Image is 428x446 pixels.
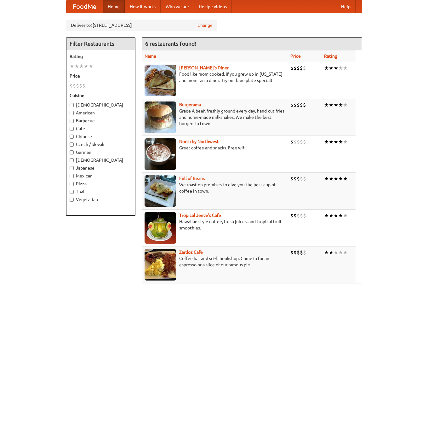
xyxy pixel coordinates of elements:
[145,218,285,231] p: Hawaiian style coffee, fresh juices, and tropical fruit smoothies.
[70,102,132,108] label: [DEMOGRAPHIC_DATA]
[300,101,303,108] li: $
[70,166,74,170] input: Japanese
[297,212,300,219] li: $
[338,65,343,72] li: ★
[179,102,201,107] a: Burgerama
[343,175,348,182] li: ★
[294,101,297,108] li: $
[303,249,306,256] li: $
[338,138,343,145] li: ★
[303,65,306,72] li: $
[66,0,103,13] a: FoodMe
[303,101,306,108] li: $
[334,175,338,182] li: ★
[290,65,294,72] li: $
[82,82,85,89] li: $
[88,63,93,70] li: ★
[324,175,329,182] li: ★
[70,125,132,132] label: Cafe
[329,249,334,256] li: ★
[70,63,74,70] li: ★
[290,138,294,145] li: $
[324,101,329,108] li: ★
[338,212,343,219] li: ★
[297,101,300,108] li: $
[297,175,300,182] li: $
[329,101,334,108] li: ★
[70,182,74,186] input: Pizza
[290,101,294,108] li: $
[70,92,132,99] h5: Cuisine
[145,249,176,281] img: zardoz.jpg
[145,108,285,127] p: Grade A beef, freshly ground every day, hand-cut fries, and home-made milkshakes. We make the bes...
[329,212,334,219] li: ★
[70,157,132,163] label: [DEMOGRAPHIC_DATA]
[73,82,76,89] li: $
[70,198,74,202] input: Vegetarian
[290,175,294,182] li: $
[290,212,294,219] li: $
[70,82,73,89] li: $
[161,0,194,13] a: Who we are
[338,175,343,182] li: ★
[84,63,88,70] li: ★
[300,65,303,72] li: $
[70,149,132,155] label: German
[70,135,74,139] input: Chinese
[297,65,300,72] li: $
[300,212,303,219] li: $
[179,176,205,181] a: Full of Beans
[338,101,343,108] li: ★
[70,73,132,79] h5: Price
[70,141,132,148] label: Czech / Slovak
[70,118,132,124] label: Barbecue
[300,175,303,182] li: $
[294,212,297,219] li: $
[324,54,337,59] a: Rating
[334,65,338,72] li: ★
[329,175,334,182] li: ★
[145,255,285,268] p: Coffee bar and sci-fi bookshop. Come in for an espresso or a slice of our famous pie.
[145,175,176,207] img: beans.jpg
[179,250,203,255] a: Zardoz Cafe
[290,54,301,59] a: Price
[145,41,196,47] ng-pluralize: 6 restaurants found!
[145,65,176,96] img: sallys.jpg
[197,22,213,28] a: Change
[70,158,74,162] input: [DEMOGRAPHIC_DATA]
[145,71,285,84] p: Food like mom cooked, if you grew up in [US_STATE] and mom ran a diner. Try our blue plate special!
[334,212,338,219] li: ★
[303,212,306,219] li: $
[329,138,334,145] li: ★
[303,175,306,182] li: $
[297,249,300,256] li: $
[70,110,132,116] label: American
[294,249,297,256] li: $
[179,65,229,70] a: [PERSON_NAME]'s Diner
[343,65,348,72] li: ★
[145,212,176,244] img: jeeves.jpg
[70,119,74,123] input: Barbecue
[324,65,329,72] li: ★
[334,249,338,256] li: ★
[194,0,232,13] a: Recipe videos
[324,212,329,219] li: ★
[145,101,176,133] img: burgerama.jpg
[179,139,219,144] a: North by Northwest
[343,138,348,145] li: ★
[125,0,161,13] a: How it works
[329,65,334,72] li: ★
[70,150,74,154] input: German
[79,63,84,70] li: ★
[70,111,74,115] input: American
[70,173,132,179] label: Mexican
[66,20,217,31] div: Deliver to: [STREET_ADDRESS]
[145,138,176,170] img: north.jpg
[343,101,348,108] li: ★
[145,145,285,151] p: Great coffee and snacks. Free wifi.
[334,101,338,108] li: ★
[300,138,303,145] li: $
